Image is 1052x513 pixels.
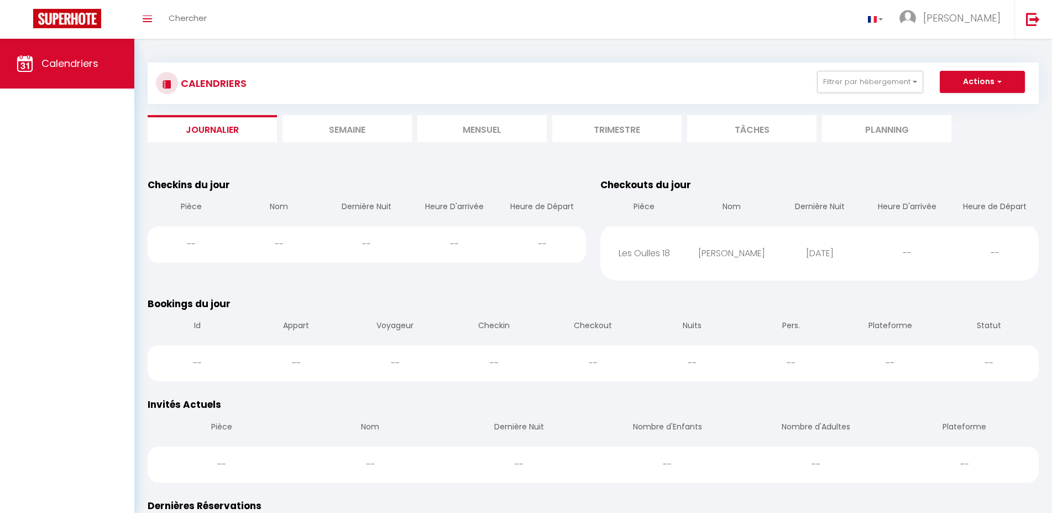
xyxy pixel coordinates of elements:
th: Appart [247,311,346,343]
span: [PERSON_NAME] [923,11,1001,25]
div: -- [841,345,940,381]
div: Les Oulles 18 [600,235,688,271]
th: Plateforme [841,311,940,343]
th: Id [148,311,247,343]
th: Pièce [148,412,296,444]
span: Invités Actuels [148,398,221,411]
span: Checkouts du jour [600,178,691,191]
li: Tâches [687,115,817,142]
th: Dernière Nuit [323,192,411,224]
th: Heure de Départ [951,192,1039,224]
div: -- [444,447,593,483]
th: Heure D'arrivée [411,192,499,224]
button: Actions [940,71,1025,93]
img: Super Booking [33,9,101,28]
th: Dernière Nuit [776,192,863,224]
div: -- [593,447,742,483]
div: -- [863,235,951,271]
span: Bookings du jour [148,297,231,310]
div: -- [643,345,742,381]
th: Statut [940,311,1039,343]
th: Nombre d'Adultes [742,412,891,444]
th: Plateforme [890,412,1039,444]
th: Pers. [742,311,841,343]
th: Nom [688,192,776,224]
div: -- [346,345,444,381]
span: Calendriers [41,56,98,70]
div: -- [742,447,891,483]
span: Checkins du jour [148,178,230,191]
th: Nuits [643,311,742,343]
div: -- [247,345,346,381]
div: -- [148,447,296,483]
div: -- [411,226,499,262]
button: Filtrer par hébergement [817,71,923,93]
th: Voyageur [346,311,444,343]
div: -- [148,226,235,262]
li: Semaine [282,115,412,142]
th: Heure de Départ [498,192,586,224]
div: -- [444,345,543,381]
span: Chercher [169,12,207,24]
div: -- [742,345,841,381]
li: Journalier [148,115,277,142]
div: -- [323,226,411,262]
div: -- [890,447,1039,483]
th: Heure D'arrivée [863,192,951,224]
div: -- [235,226,323,262]
th: Checkout [543,311,642,343]
th: Nom [296,412,445,444]
img: logout [1026,12,1040,26]
span: Dernières Réservations [148,499,261,512]
li: Trimestre [552,115,682,142]
div: -- [296,447,445,483]
div: -- [498,226,586,262]
th: Checkin [444,311,543,343]
div: -- [148,345,247,381]
th: Nombre d'Enfants [593,412,742,444]
th: Nom [235,192,323,224]
th: Dernière Nuit [444,412,593,444]
li: Mensuel [417,115,547,142]
li: Planning [822,115,951,142]
h3: CALENDRIERS [178,71,247,96]
img: ... [899,10,916,27]
div: -- [940,345,1039,381]
th: Pièce [600,192,688,224]
div: -- [951,235,1039,271]
div: -- [543,345,642,381]
th: Pièce [148,192,235,224]
div: [DATE] [776,235,863,271]
button: Ouvrir le widget de chat LiveChat [9,4,42,38]
div: [PERSON_NAME] [688,235,776,271]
